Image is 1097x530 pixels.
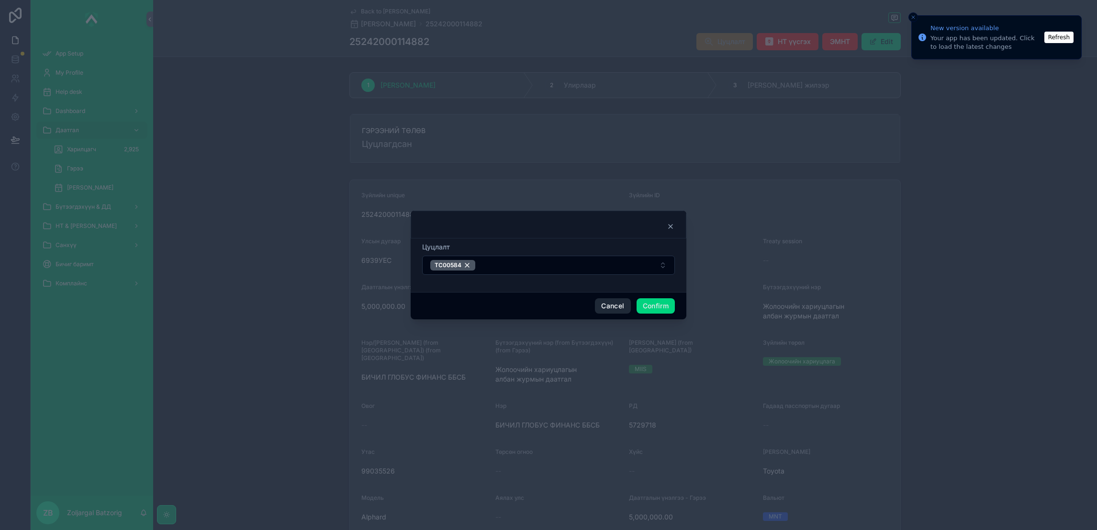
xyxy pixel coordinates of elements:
button: Refresh [1044,32,1074,43]
div: Your app has been updated. Click to load the latest changes [930,34,1041,51]
span: TC00584 [435,261,461,269]
button: Confirm [637,298,675,314]
button: Cancel [595,298,630,314]
div: New version available [930,23,1041,33]
span: Цуцлалт [422,243,450,251]
button: Select Button [422,256,675,275]
button: Close toast [908,12,918,22]
button: Unselect 954 [430,260,475,271]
